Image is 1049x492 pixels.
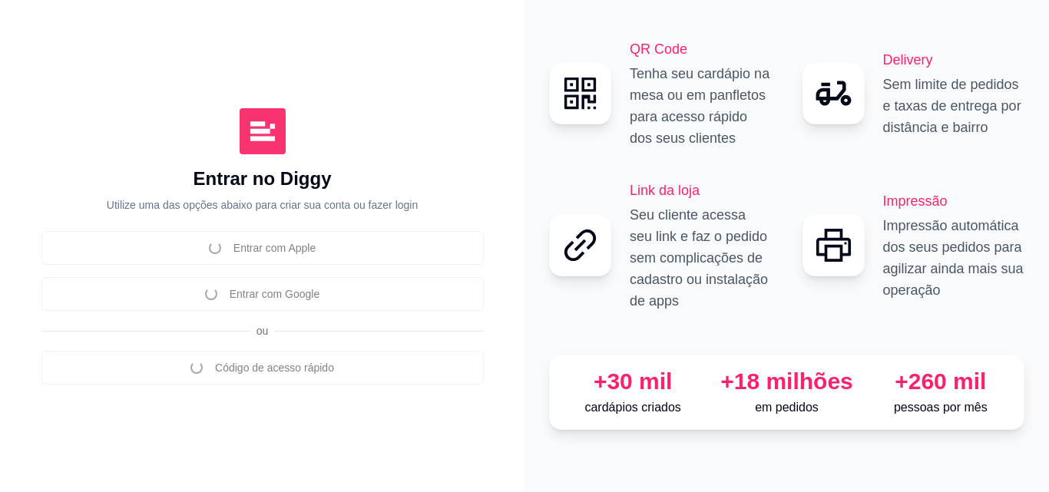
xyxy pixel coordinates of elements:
[562,398,703,417] p: cardápios criados
[870,398,1011,417] p: pessoas por mês
[107,197,418,213] p: Utilize uma das opções abaixo para criar sua conta ou fazer login
[193,167,331,191] h1: Entrar no Diggy
[883,49,1025,71] h2: Delivery
[883,74,1025,138] p: Sem limite de pedidos e taxas de entrega por distância e bairro
[716,368,857,395] div: +18 milhões
[716,398,857,417] p: em pedidos
[883,190,1025,212] h2: Impressão
[562,368,703,395] div: +30 mil
[250,325,275,337] span: ou
[630,63,772,149] p: Tenha seu cardápio na mesa ou em panfletos para acesso rápido dos seus clientes
[630,204,772,312] p: Seu cliente acessa seu link e faz o pedido sem complicações de cadastro ou instalação de apps
[240,108,286,154] img: Diggy
[870,368,1011,395] div: +260 mil
[630,38,772,60] h2: QR Code
[883,215,1025,301] p: Impressão automática dos seus pedidos para agilizar ainda mais sua operação
[630,180,772,201] h2: Link da loja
